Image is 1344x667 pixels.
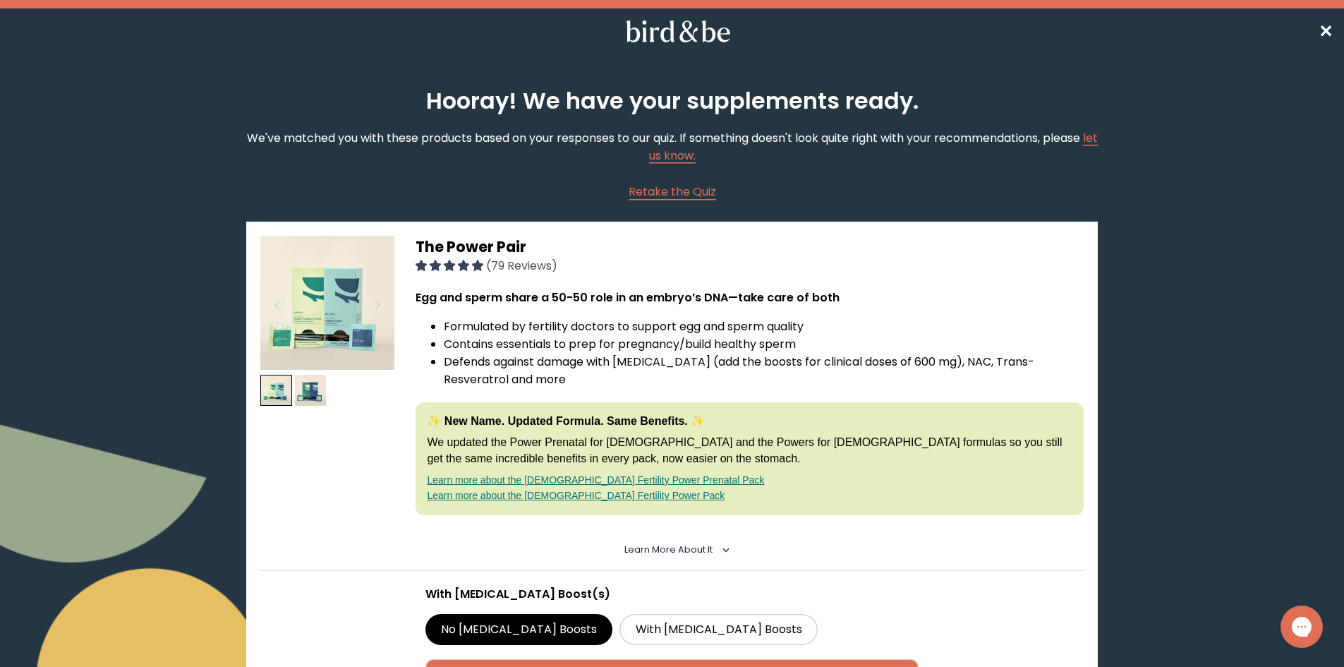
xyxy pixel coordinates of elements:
a: let us know. [649,130,1098,164]
a: Retake the Quiz [629,183,716,200]
span: (79 Reviews) [486,258,557,274]
p: We've matched you with these products based on your responses to our quiz. If something doesn't l... [246,129,1097,164]
label: With [MEDICAL_DATA] Boosts [619,614,818,645]
p: We updated the Power Prenatal for [DEMOGRAPHIC_DATA] and the Powers for [DEMOGRAPHIC_DATA] formul... [427,435,1072,467]
strong: Egg and sperm share a 50-50 role in an embryo’s DNA—take care of both [416,289,840,306]
li: Formulated by fertility doctors to support egg and sperm quality [444,318,1083,335]
a: Learn more about the [DEMOGRAPHIC_DATA] Fertility Power Pack [427,490,725,501]
a: ✕ [1319,19,1333,44]
img: thumbnail image [295,375,327,407]
a: Learn more about the [DEMOGRAPHIC_DATA] Fertility Power Prenatal Pack [427,474,764,486]
span: ✕ [1319,20,1333,43]
li: Defends against damage with [MEDICAL_DATA] (add the boosts for clinical doses of 600 mg), NAC, Tr... [444,353,1083,388]
h2: Hooray! We have your supplements ready. [417,84,928,118]
p: With [MEDICAL_DATA] Boost(s) [425,585,919,603]
i: < [717,546,729,553]
strong: ✨ New Name. Updated Formula. Same Benefits. ✨ [427,415,705,427]
iframe: Gorgias live chat messenger [1273,601,1330,653]
span: 4.92 stars [416,258,486,274]
span: The Power Pair [416,236,526,257]
img: thumbnail image [260,375,292,407]
li: Contains essentials to prep for pregnancy/build healthy sperm [444,335,1083,353]
img: thumbnail image [260,236,394,370]
summary: Learn More About it < [624,543,720,556]
label: No [MEDICAL_DATA] Boosts [425,614,613,645]
span: Learn More About it [624,543,713,555]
